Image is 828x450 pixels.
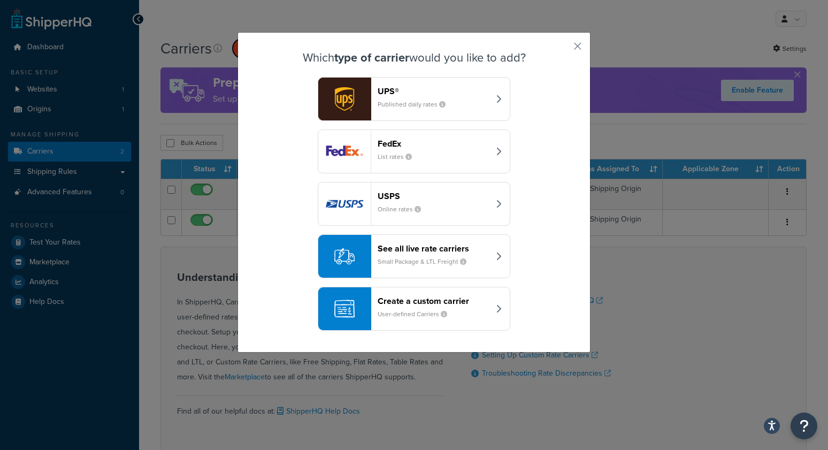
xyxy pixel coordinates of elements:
[378,191,489,201] header: USPS
[318,182,510,226] button: usps logoUSPSOnline rates
[378,152,420,162] small: List rates
[791,413,817,439] button: Open Resource Center
[318,287,510,331] button: Create a custom carrierUser-defined Carriers
[318,78,371,120] img: ups logo
[265,51,563,64] h3: Which would you like to add?
[334,246,355,266] img: icon-carrier-liverate-becf4550.svg
[378,296,489,306] header: Create a custom carrier
[318,234,510,278] button: See all live rate carriersSmall Package & LTL Freight
[378,243,489,254] header: See all live rate carriers
[378,100,454,109] small: Published daily rates
[378,86,489,96] header: UPS®
[334,49,409,66] strong: type of carrier
[378,204,430,214] small: Online rates
[318,130,371,173] img: fedEx logo
[318,182,371,225] img: usps logo
[378,257,475,266] small: Small Package & LTL Freight
[318,77,510,121] button: ups logoUPS®Published daily rates
[378,139,489,149] header: FedEx
[318,129,510,173] button: fedEx logoFedExList rates
[378,309,456,319] small: User-defined Carriers
[334,299,355,319] img: icon-carrier-custom-c93b8a24.svg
